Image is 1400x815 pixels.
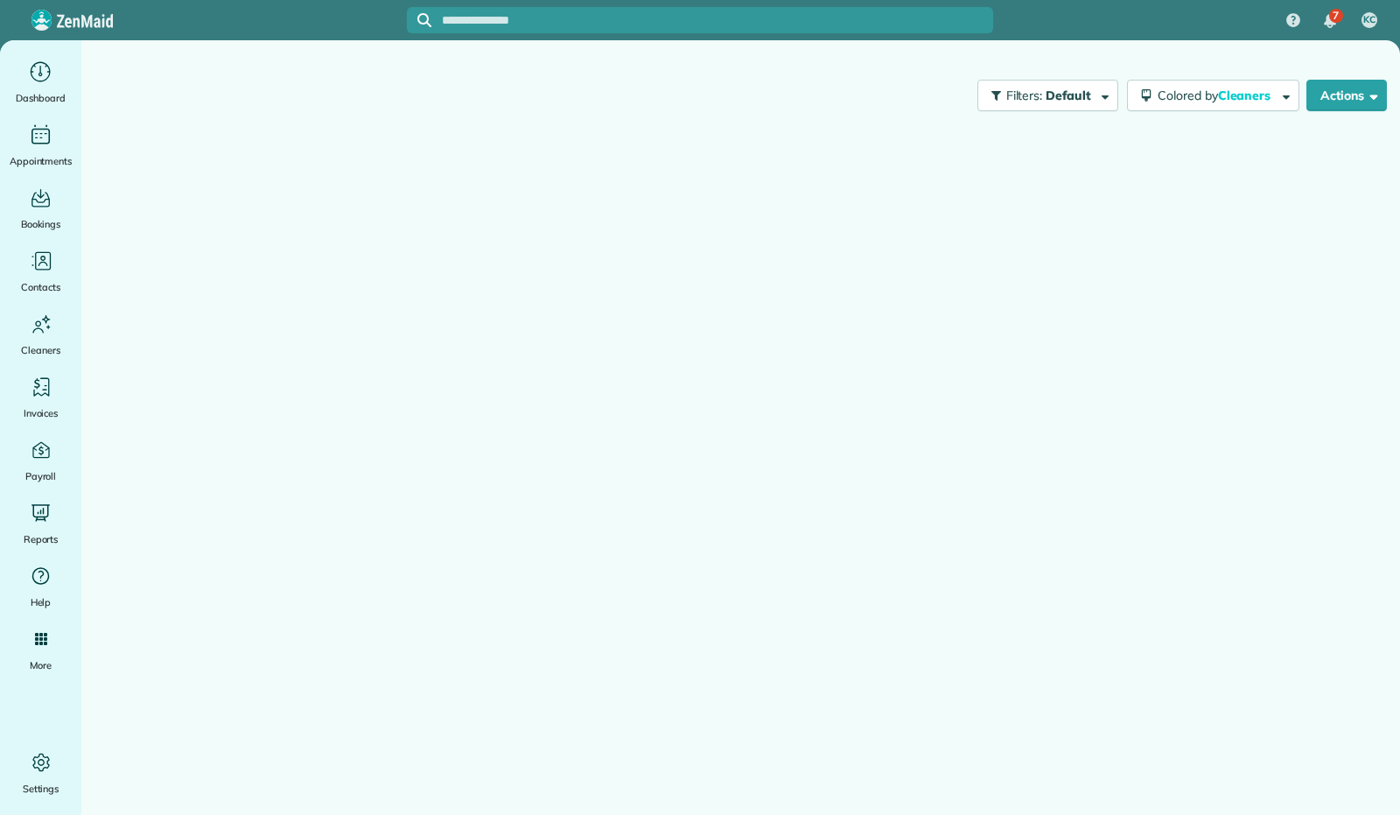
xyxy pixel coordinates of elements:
[1312,2,1348,40] div: 7 unread notifications
[417,13,431,27] svg: Focus search
[969,80,1118,111] a: Filters: Default
[7,310,74,359] a: Cleaners
[7,499,74,548] a: Reports
[30,657,52,674] span: More
[7,58,74,107] a: Dashboard
[7,184,74,233] a: Bookings
[7,247,74,296] a: Contacts
[25,467,57,485] span: Payroll
[23,780,59,797] span: Settings
[1306,80,1387,111] button: Actions
[1218,88,1274,103] span: Cleaners
[7,748,74,797] a: Settings
[21,341,60,359] span: Cleaners
[24,404,59,422] span: Invoices
[21,278,60,296] span: Contacts
[407,13,431,27] button: Focus search
[1127,80,1299,111] button: Colored byCleaners
[10,152,73,170] span: Appointments
[1158,88,1277,103] span: Colored by
[16,89,66,107] span: Dashboard
[21,215,61,233] span: Bookings
[1006,88,1043,103] span: Filters:
[31,594,52,611] span: Help
[977,80,1118,111] button: Filters: Default
[7,121,74,170] a: Appointments
[7,562,74,611] a: Help
[7,373,74,422] a: Invoices
[1046,88,1092,103] span: Default
[1363,13,1375,27] span: KC
[24,530,59,548] span: Reports
[7,436,74,485] a: Payroll
[1333,9,1339,23] span: 7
